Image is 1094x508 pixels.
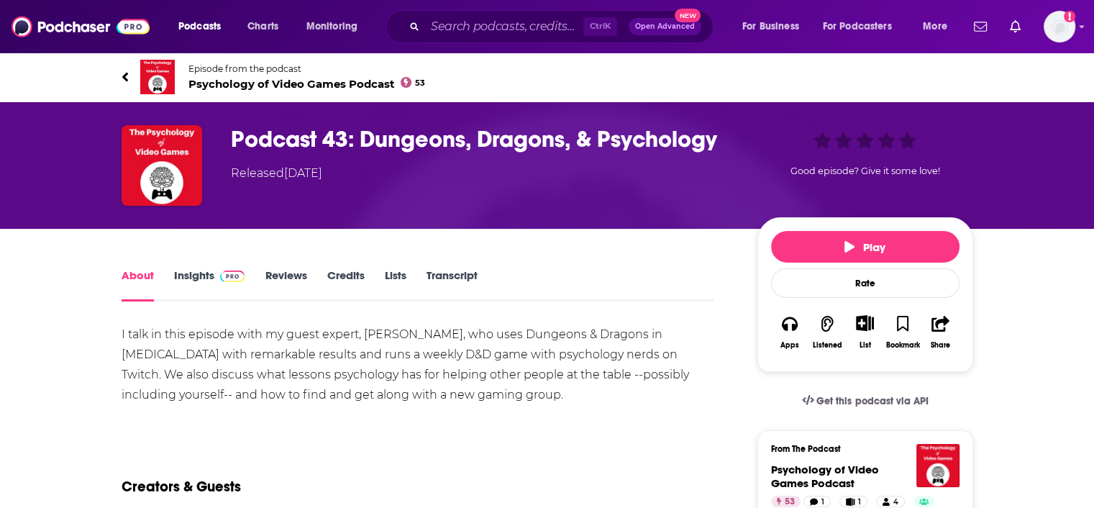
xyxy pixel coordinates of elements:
[1044,11,1075,42] button: Show profile menu
[238,15,287,38] a: Charts
[790,165,940,176] span: Good episode? Give it some love!
[860,340,871,350] div: List
[174,268,245,301] a: InsightsPodchaser Pro
[188,77,426,91] span: Psychology of Video Games Podcast
[808,306,846,358] button: Listened
[771,306,808,358] button: Apps
[629,18,701,35] button: Open AdvancedNew
[916,444,959,487] img: Psychology of Video Games Podcast
[247,17,278,37] span: Charts
[12,13,150,40] img: Podchaser - Follow, Share and Rate Podcasts
[675,9,701,22] span: New
[426,268,477,301] a: Transcript
[220,271,245,282] img: Podchaser Pro
[839,496,867,507] a: 1
[813,341,842,350] div: Listened
[306,17,357,37] span: Monitoring
[771,231,959,263] button: Play
[771,268,959,298] div: Rate
[265,268,306,301] a: Reviews
[178,17,221,37] span: Podcasts
[122,60,973,94] a: Psychology of Video Games PodcastEpisode from the podcastPsychology of Video Games Podcast53
[1064,11,1075,22] svg: Add a profile image
[913,15,965,38] button: open menu
[816,395,928,407] span: Get this podcast via API
[968,14,993,39] a: Show notifications dropdown
[231,125,734,153] h1: Podcast 43: Dungeons, Dragons, & Psychology
[188,63,426,74] span: Episode from the podcast
[803,496,831,507] a: 1
[923,17,947,37] span: More
[884,306,921,358] button: Bookmark
[780,341,799,350] div: Apps
[790,384,940,419] a: Get this podcast via API
[296,15,376,38] button: open menu
[876,496,904,507] a: 4
[583,17,617,36] span: Ctrl K
[931,341,950,350] div: Share
[921,306,959,358] button: Share
[231,165,322,182] div: Released [DATE]
[823,17,892,37] span: For Podcasters
[122,125,202,206] img: Podcast 43: Dungeons, Dragons, & Psychology
[850,315,880,331] button: Show More Button
[122,325,715,405] div: I talk in this episode with my guest expert, [PERSON_NAME], who uses Dungeons & Dragons in [MEDIC...
[122,478,241,496] h2: Creators & Guests
[844,240,885,254] span: Play
[635,23,695,30] span: Open Advanced
[425,15,583,38] input: Search podcasts, credits, & more...
[399,10,727,43] div: Search podcasts, credits, & more...
[732,15,817,38] button: open menu
[846,306,883,358] div: Show More ButtonList
[140,60,175,94] img: Psychology of Video Games Podcast
[168,15,240,38] button: open menu
[122,268,154,301] a: About
[327,268,364,301] a: Credits
[771,496,801,507] a: 53
[415,80,425,86] span: 53
[1004,14,1026,39] a: Show notifications dropdown
[771,444,948,454] h3: From The Podcast
[813,15,913,38] button: open menu
[885,341,919,350] div: Bookmark
[771,463,879,490] a: Psychology of Video Games Podcast
[1044,11,1075,42] span: Logged in as lealy
[1044,11,1075,42] img: User Profile
[742,17,799,37] span: For Business
[384,268,406,301] a: Lists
